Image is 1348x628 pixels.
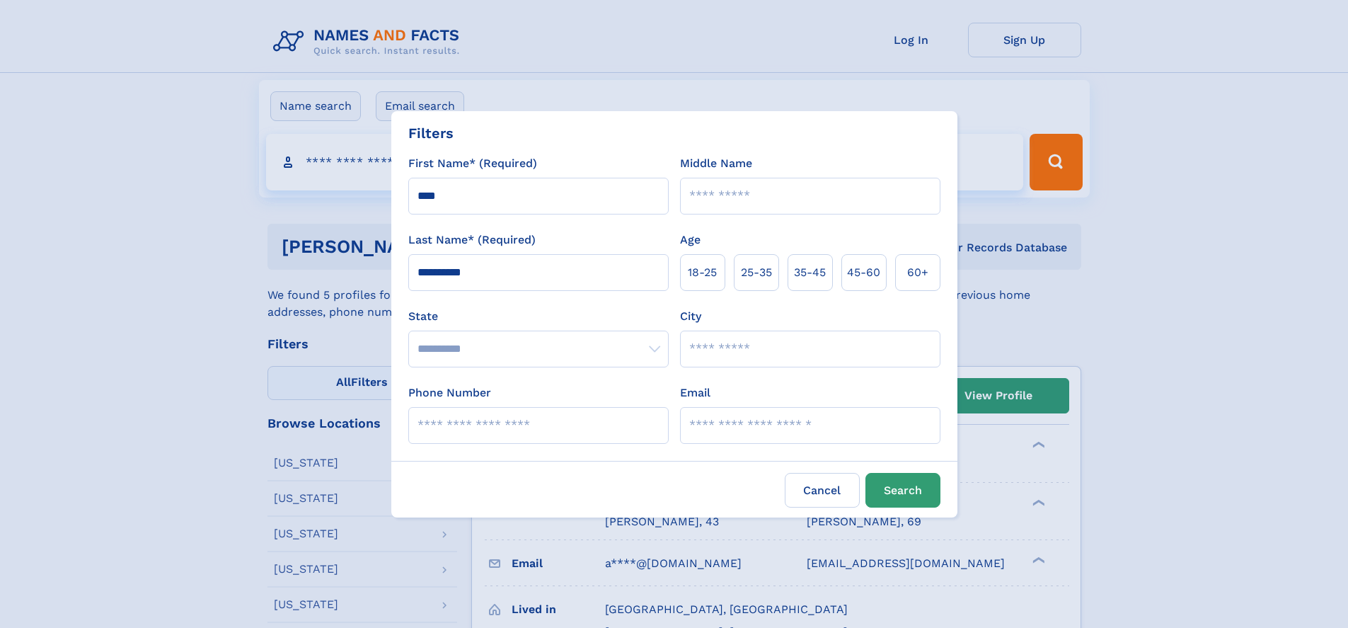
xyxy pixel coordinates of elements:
[408,155,537,172] label: First Name* (Required)
[680,308,701,325] label: City
[680,155,752,172] label: Middle Name
[907,264,928,281] span: 60+
[741,264,772,281] span: 25‑35
[794,264,826,281] span: 35‑45
[688,264,717,281] span: 18‑25
[408,232,536,249] label: Last Name* (Required)
[408,122,454,144] div: Filters
[785,473,860,508] label: Cancel
[408,384,491,401] label: Phone Number
[680,384,710,401] label: Email
[680,232,701,249] label: Age
[865,473,940,508] button: Search
[408,308,669,325] label: State
[847,264,880,281] span: 45‑60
